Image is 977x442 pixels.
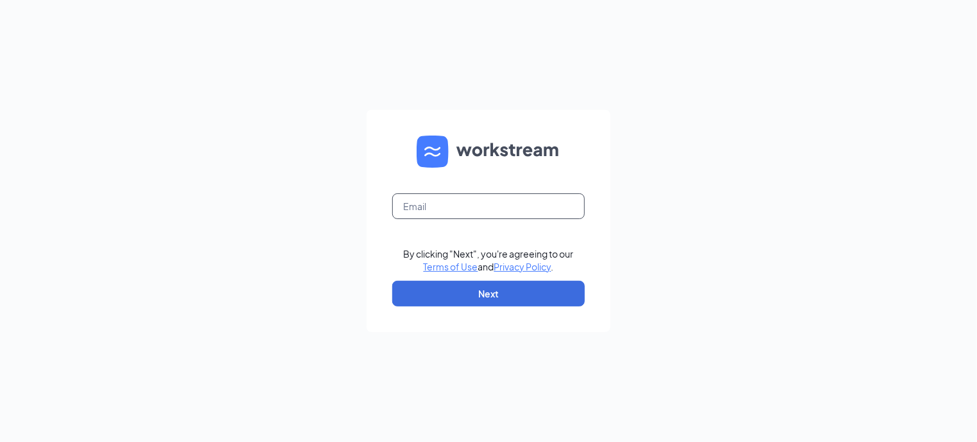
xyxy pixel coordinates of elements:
[392,193,585,219] input: Email
[424,261,478,272] a: Terms of Use
[404,247,574,273] div: By clicking "Next", you're agreeing to our and .
[494,261,551,272] a: Privacy Policy
[392,281,585,306] button: Next
[417,136,560,168] img: WS logo and Workstream text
